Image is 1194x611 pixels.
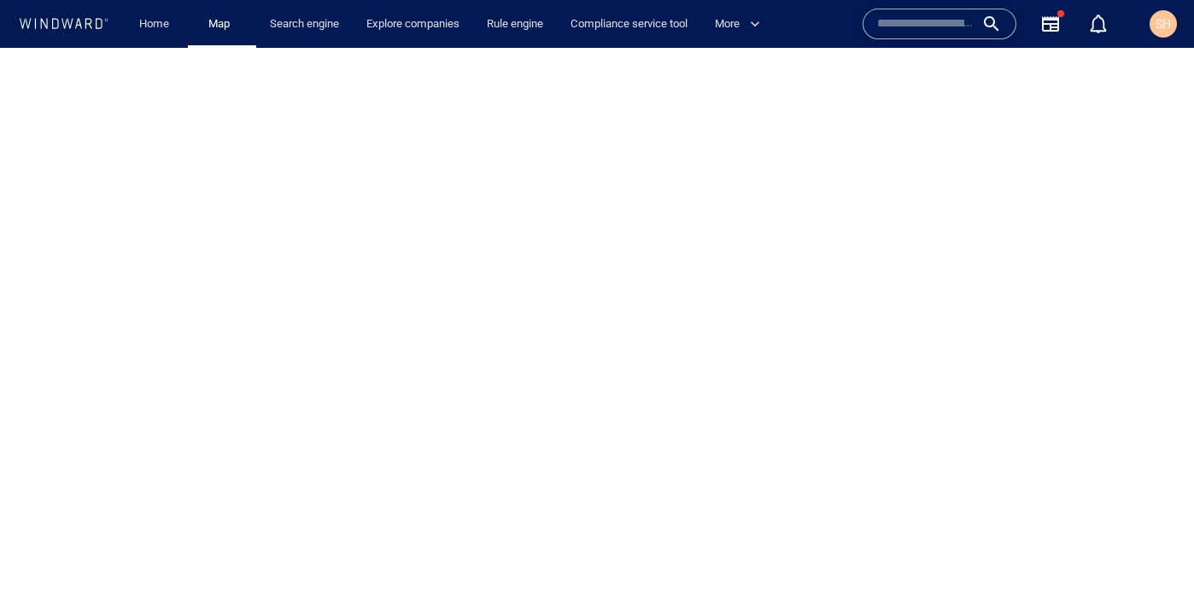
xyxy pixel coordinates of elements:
a: Map [202,9,243,39]
div: Notification center [1088,14,1109,34]
button: More [708,9,775,39]
button: SH [1146,7,1180,41]
span: More [715,15,760,34]
a: Search engine [263,9,346,39]
a: Rule engine [480,9,550,39]
iframe: Chat [1121,534,1181,598]
button: Home [126,9,181,39]
a: Explore companies [360,9,466,39]
a: Compliance service tool [564,9,694,39]
a: Home [132,9,176,39]
span: SH [1156,17,1171,31]
button: Map [195,9,249,39]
